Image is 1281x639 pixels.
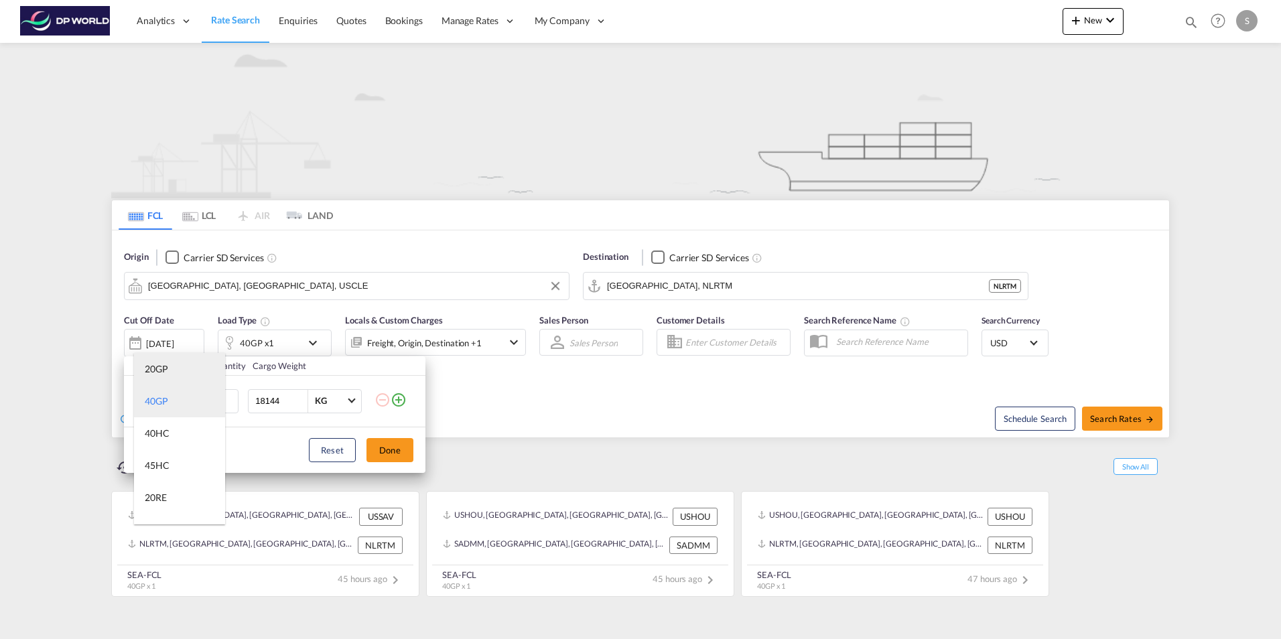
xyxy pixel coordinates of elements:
div: 40GP [145,395,168,408]
div: 40HC [145,427,170,440]
div: 40RE [145,523,167,537]
div: 20RE [145,491,167,504]
div: 20GP [145,362,168,376]
div: 45HC [145,459,170,472]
